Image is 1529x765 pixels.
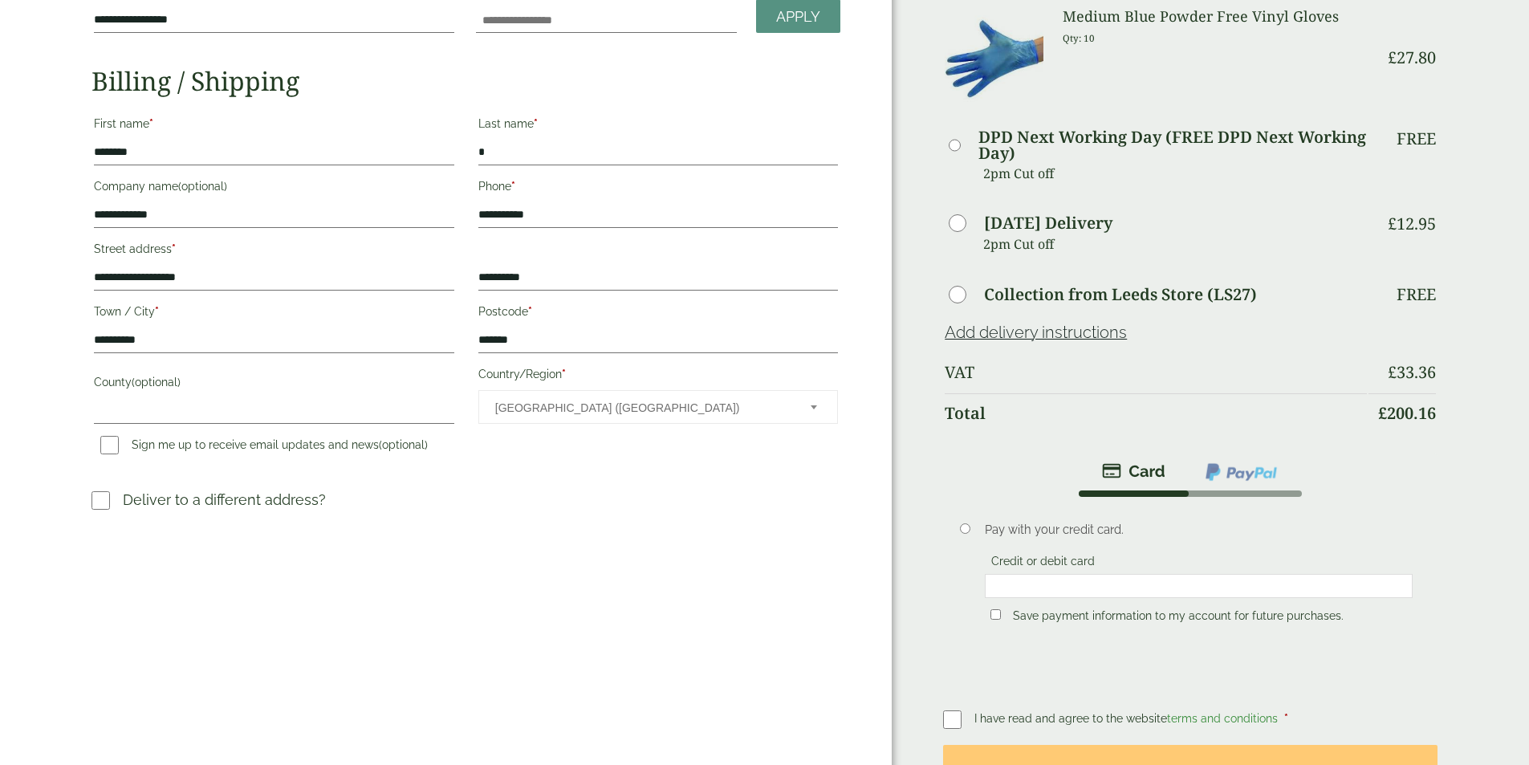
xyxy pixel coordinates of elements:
abbr: required [528,305,532,318]
label: Town / City [94,300,453,328]
a: terms and conditions [1167,712,1278,725]
span: United Kingdom (UK) [495,391,789,425]
th: Total [945,393,1366,433]
span: (optional) [132,376,181,389]
abbr: required [562,368,566,380]
img: stripe.png [1102,462,1165,481]
img: ppcp-gateway.png [1204,462,1279,482]
p: Pay with your credit card. [985,521,1413,539]
label: Country/Region [478,363,838,390]
label: Phone [478,175,838,202]
bdi: 12.95 [1388,213,1436,234]
span: £ [1378,402,1387,424]
label: Collection from Leeds Store (LS27) [984,287,1257,303]
p: 2pm Cut off [983,161,1366,185]
abbr: required [534,117,538,130]
abbr: required [172,242,176,255]
abbr: required [155,305,159,318]
label: Street address [94,238,453,265]
label: County [94,371,453,398]
span: (optional) [178,180,227,193]
iframe: Secure card payment input frame [990,579,1408,593]
label: First name [94,112,453,140]
p: Free [1397,285,1436,304]
span: I have read and agree to the website [974,712,1281,725]
p: Deliver to a different address? [123,489,326,511]
span: £ [1388,213,1397,234]
label: Save payment information to my account for future purchases. [1006,609,1350,627]
abbr: required [1284,712,1288,725]
abbr: required [511,180,515,193]
a: Add delivery instructions [945,323,1127,342]
span: Apply [776,8,820,26]
span: £ [1388,361,1397,383]
span: (optional) [379,438,428,451]
label: Sign me up to receive email updates and news [94,438,434,456]
label: Postcode [478,300,838,328]
small: Qty: 10 [1063,32,1095,44]
bdi: 200.16 [1378,402,1436,424]
label: Credit or debit card [985,555,1101,572]
p: 2pm Cut off [983,232,1366,256]
h2: Billing / Shipping [91,66,840,96]
input: Sign me up to receive email updates and news(optional) [100,436,119,454]
label: Company name [94,175,453,202]
h3: Medium Blue Powder Free Vinyl Gloves [1063,8,1367,26]
span: £ [1388,47,1397,68]
bdi: 33.36 [1388,361,1436,383]
span: Country/Region [478,390,838,424]
abbr: required [149,117,153,130]
label: Last name [478,112,838,140]
th: VAT [945,353,1366,392]
label: [DATE] Delivery [984,215,1112,231]
bdi: 27.80 [1388,47,1436,68]
p: Free [1397,129,1436,149]
label: DPD Next Working Day (FREE DPD Next Working Day) [978,129,1366,161]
